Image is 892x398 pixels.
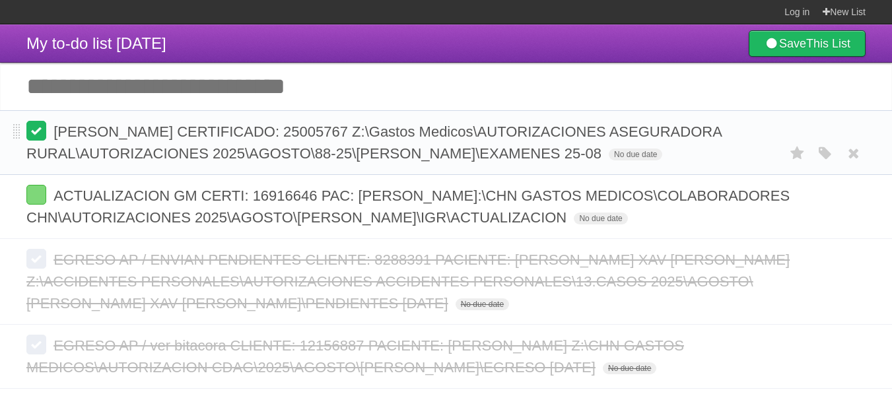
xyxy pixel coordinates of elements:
span: ACTUALIZACION GM CERTI: 16916646 PAC: [PERSON_NAME]:\CHN GASTOS MEDICOS\COLABORADORES CHN\AUTORIZ... [26,187,790,226]
span: EGRESO AP / ENVIAN PENDIENTES CLIENTE: 8288391 PACIENTE: [PERSON_NAME] XAV [PERSON_NAME] Z:\ACCID... [26,251,790,312]
label: Done [26,335,46,354]
span: EGRESO AP / ver bitacora CLIENTE: 12156887 PACIENTE: [PERSON_NAME] Z:\CHN GASTOS MEDICOS\AUTORIZA... [26,337,684,376]
label: Star task [785,143,810,164]
span: [PERSON_NAME] CERTIFICADO: 25005767 Z:\Gastos Medicos\AUTORIZACIONES ASEGURADORA RURAL\AUTORIZACI... [26,123,722,162]
span: No due date [574,213,627,224]
a: SaveThis List [749,30,866,57]
span: No due date [456,298,509,310]
label: Done [26,121,46,141]
label: Done [26,185,46,205]
span: My to-do list [DATE] [26,34,166,52]
label: Done [26,249,46,269]
span: No due date [603,362,656,374]
b: This List [806,37,850,50]
span: No due date [609,149,662,160]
